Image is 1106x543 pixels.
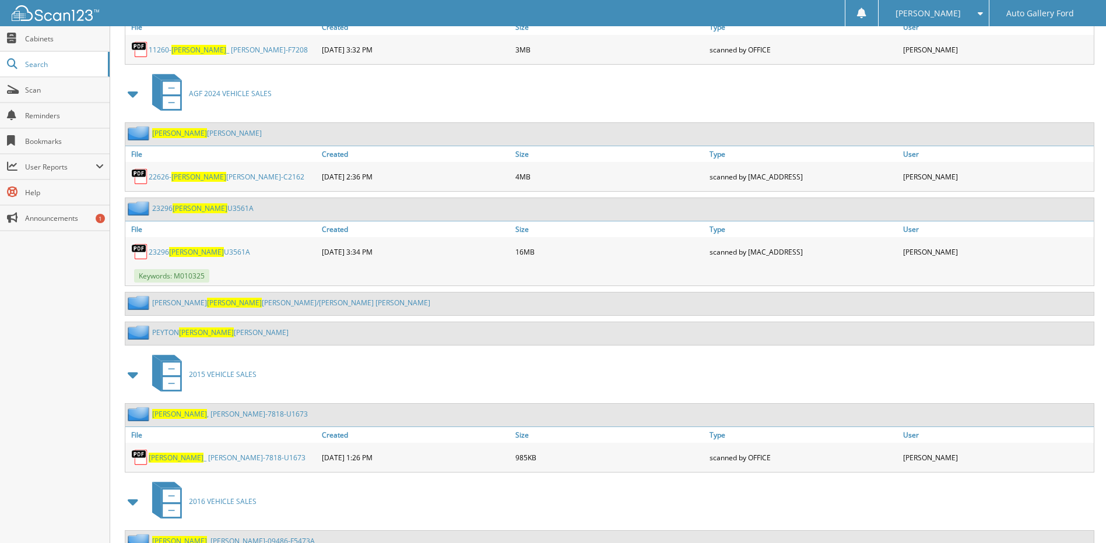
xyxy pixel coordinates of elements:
[1006,10,1074,17] span: Auto Gallery Ford
[25,59,102,69] span: Search
[207,298,262,308] span: [PERSON_NAME]
[171,172,226,182] span: [PERSON_NAME]
[900,38,1094,61] div: [PERSON_NAME]
[900,221,1094,237] a: User
[128,201,152,216] img: folder2.png
[152,327,289,337] a: PEYTON[PERSON_NAME][PERSON_NAME]
[25,111,104,121] span: Reminders
[125,19,319,35] a: File
[149,45,308,55] a: 11260-[PERSON_NAME]_ [PERSON_NAME]-F7208
[12,5,99,21] img: scan123-logo-white.svg
[900,240,1094,263] div: [PERSON_NAME]
[128,295,152,310] img: folder2.png
[145,351,257,397] a: 2015 VEHICLE SALES
[319,427,512,443] a: Created
[512,221,706,237] a: Size
[171,45,226,55] span: [PERSON_NAME]
[512,146,706,162] a: Size
[512,19,706,35] a: Size
[152,128,207,138] span: [PERSON_NAME]
[96,214,105,223] div: 1
[149,453,203,463] span: [PERSON_NAME]
[125,221,319,237] a: File
[512,446,706,469] div: 985KB
[145,70,272,117] a: AGF 2024 VEHICLE SALES
[152,128,262,138] a: [PERSON_NAME][PERSON_NAME]
[173,203,227,213] span: [PERSON_NAME]
[900,446,1094,469] div: [PERSON_NAME]
[319,446,512,469] div: [DATE] 1:26 PM
[25,162,96,172] span: User Reports
[189,496,257,506] span: 2016 VEHICLE SALES
[512,427,706,443] a: Size
[512,165,706,188] div: 4MB
[707,221,900,237] a: Type
[319,38,512,61] div: [DATE] 3:32 PM
[319,221,512,237] a: Created
[152,203,254,213] a: 23296[PERSON_NAME]U3561A
[152,409,207,419] span: [PERSON_NAME]
[900,146,1094,162] a: User
[179,327,234,337] span: [PERSON_NAME]
[149,172,304,182] a: 22626-[PERSON_NAME][PERSON_NAME]-C2162
[25,188,104,198] span: Help
[128,325,152,340] img: folder2.png
[707,446,900,469] div: scanned by OFFICE
[707,165,900,188] div: scanned by [MAC_ADDRESS]
[189,369,257,379] span: 2015 VEHICLE SALES
[149,453,306,463] a: [PERSON_NAME]_ [PERSON_NAME]-7818-U1673
[707,427,900,443] a: Type
[900,427,1094,443] a: User
[131,41,149,58] img: PDF.png
[707,146,900,162] a: Type
[125,146,319,162] a: File
[125,427,319,443] a: File
[900,19,1094,35] a: User
[131,168,149,185] img: PDF.png
[319,165,512,188] div: [DATE] 2:36 PM
[152,409,308,419] a: [PERSON_NAME], [PERSON_NAME]-7818-U1673
[25,136,104,146] span: Bookmarks
[707,38,900,61] div: scanned by OFFICE
[25,213,104,223] span: Announcements
[707,19,900,35] a: Type
[134,269,209,283] span: Keywords: M010325
[169,247,224,257] span: [PERSON_NAME]
[900,165,1094,188] div: [PERSON_NAME]
[25,85,104,95] span: Scan
[145,478,257,524] a: 2016 VEHICLE SALES
[189,89,272,98] span: AGF 2024 VEHICLE SALES
[512,38,706,61] div: 3MB
[149,247,250,257] a: 23296[PERSON_NAME]U3561A
[512,240,706,263] div: 16MB
[896,10,961,17] span: [PERSON_NAME]
[131,243,149,260] img: PDF.png
[707,240,900,263] div: scanned by [MAC_ADDRESS]
[319,19,512,35] a: Created
[128,126,152,140] img: folder2.png
[131,449,149,466] img: PDF.png
[319,240,512,263] div: [DATE] 3:34 PM
[152,298,430,308] a: [PERSON_NAME][PERSON_NAME][PERSON_NAME]/[PERSON_NAME] [PERSON_NAME]
[319,146,512,162] a: Created
[128,407,152,421] img: folder2.png
[25,34,104,44] span: Cabinets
